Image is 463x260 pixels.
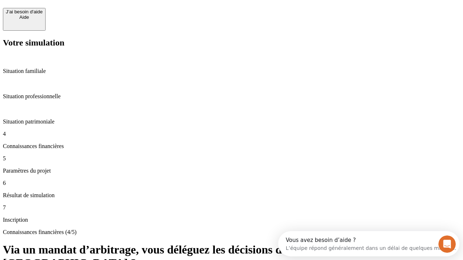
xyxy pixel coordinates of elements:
p: Inscription [3,217,460,223]
iframe: Intercom live chat discovery launcher [278,231,459,256]
p: 5 [3,155,460,162]
p: Situation patrimoniale [3,118,460,125]
div: Ouvrir le Messenger Intercom [3,3,199,23]
div: J’ai besoin d'aide [6,9,43,14]
p: Connaissances financières (4/5) [3,229,460,235]
p: Situation familiale [3,68,460,74]
p: 4 [3,131,460,137]
p: Connaissances financières [3,143,460,149]
p: Paramètres du projet [3,168,460,174]
iframe: Intercom live chat [438,235,456,253]
button: J’ai besoin d'aideAide [3,8,46,31]
div: Aide [6,14,43,20]
p: 6 [3,180,460,186]
div: L’équipe répond généralement dans un délai de quelques minutes. [8,12,178,19]
p: Situation professionnelle [3,93,460,100]
p: Résultat de simulation [3,192,460,199]
div: Vous avez besoin d’aide ? [8,6,178,12]
h2: Votre simulation [3,38,460,48]
p: 7 [3,204,460,211]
